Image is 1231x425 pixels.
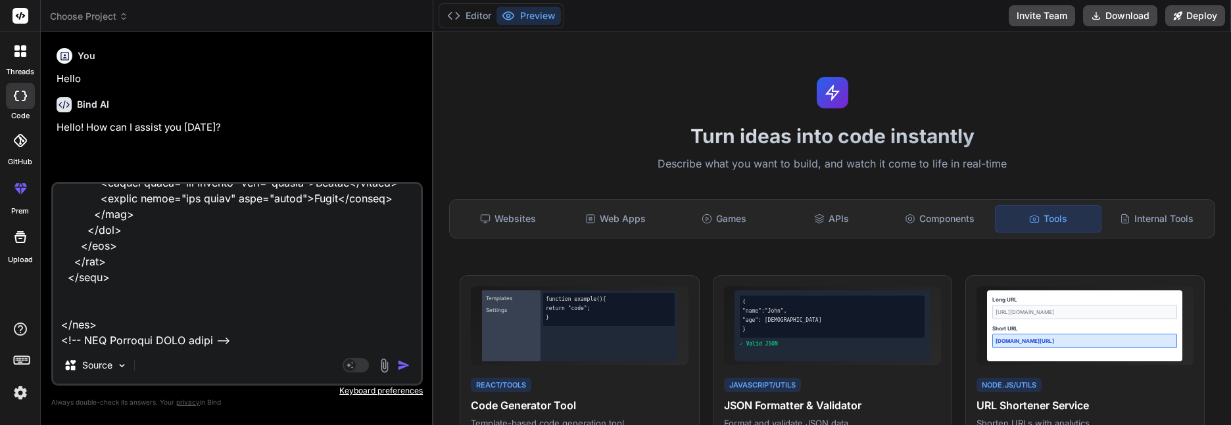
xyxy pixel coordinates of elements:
[995,205,1101,233] div: Tools
[977,378,1042,393] div: Node.js/Utils
[57,120,420,135] p: Hello! How can I assist you [DATE]?
[377,358,392,373] img: attachment
[116,360,128,371] img: Pick Models
[78,49,95,62] h6: You
[992,324,1177,332] div: Short URL
[742,307,922,315] div: "name":"John",
[53,184,421,347] textarea: LOR IPSU DOLO SITA <!-- CONSE Adipisci ELIT seddo --> <eiu te="in-utla-9" etdol="ma-aliq" enim-ad...
[496,7,561,25] button: Preview
[740,340,925,348] div: ✓ Valid JSON
[176,398,200,406] span: privacy
[9,382,32,404] img: settings
[742,326,922,334] div: }
[887,205,992,233] div: Components
[11,206,29,217] label: prem
[485,293,538,303] div: Templates
[50,10,128,23] span: Choose Project
[779,205,884,233] div: APIs
[992,334,1177,348] div: [DOMAIN_NAME][URL]
[546,314,672,322] div: }
[546,305,672,313] div: return "code";
[1009,5,1075,26] button: Invite Team
[724,378,801,393] div: JavaScript/Utils
[441,156,1223,173] p: Describe what you want to build, and watch it come to life in real-time
[992,296,1177,303] div: Long URL
[471,397,688,413] h4: Code Generator Tool
[977,397,1194,413] h4: URL Shortener Service
[57,72,420,87] p: Hello
[724,397,941,413] h4: JSON Formatter & Validator
[471,378,531,393] div: React/Tools
[992,305,1177,319] div: [URL][DOMAIN_NAME]
[11,110,30,122] label: code
[442,7,496,25] button: Editor
[546,296,672,303] div: function example() {
[1104,205,1209,233] div: Internal Tools
[1083,5,1157,26] button: Download
[77,98,109,111] h6: Bind AI
[6,66,34,78] label: threads
[485,305,538,315] div: Settings
[742,317,922,324] div: "age": [DEMOGRAPHIC_DATA]
[8,254,33,265] label: Upload
[1165,5,1225,26] button: Deploy
[397,359,410,372] img: icon
[51,386,423,396] p: Keyboard preferences
[8,156,32,168] label: GitHub
[82,359,112,372] p: Source
[742,298,922,306] div: {
[455,205,560,233] div: Websites
[671,205,776,233] div: Games
[563,205,668,233] div: Web Apps
[51,396,423,409] p: Always double-check its answers. Your in Bind
[441,124,1223,148] h1: Turn ideas into code instantly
